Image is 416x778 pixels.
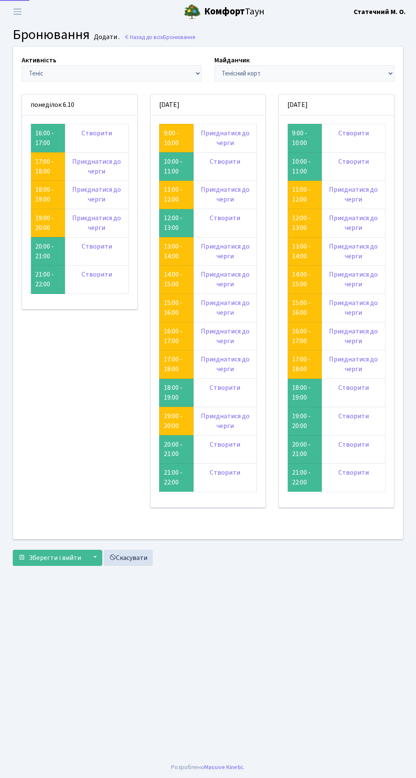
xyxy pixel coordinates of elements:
a: 17:00 - 18:00 [292,355,311,374]
a: Скасувати [104,550,153,566]
a: Massive Kinetic [204,763,244,772]
a: Приєднатися до черги [329,270,378,289]
td: 16:00 - 17:00 [31,124,65,152]
a: Створити [338,468,369,477]
a: 12:00 - 13:00 [292,213,311,232]
a: Приєднатися до черги [329,355,378,374]
span: Таун [204,5,264,19]
div: понеділок 6.10 [22,95,137,115]
a: Приєднатися до черги [201,242,250,261]
td: 21:00 - 22:00 [288,464,322,492]
a: Приєднатися до черги [201,327,250,346]
a: Приєднатися до черги [329,185,378,204]
a: Приєднатися до черги [201,355,250,374]
a: Приєднатися до черги [72,185,121,204]
td: 20:00 - 21:00 [288,435,322,464]
a: 13:00 - 14:00 [292,242,311,261]
a: Створити [338,440,369,449]
div: Розроблено . [171,763,245,772]
a: Приєднатися до черги [201,411,250,431]
b: Комфорт [204,5,245,18]
a: 11:00 - 12:00 [164,185,183,204]
td: 20:00 - 21:00 [159,435,194,464]
a: Приєднатися до черги [329,327,378,346]
div: [DATE] [151,95,266,115]
a: Створити [82,242,112,251]
a: 16:00 - 17:00 [164,327,183,346]
a: Приєднатися до черги [201,129,250,148]
a: Приєднатися до черги [72,213,121,232]
td: 20:00 - 21:00 [31,237,65,266]
a: 17:00 - 18:00 [35,157,54,176]
a: 15:00 - 16:00 [292,298,311,317]
div: [DATE] [279,95,394,115]
a: Приєднатися до черги [201,185,250,204]
small: Додати . [92,33,120,41]
a: 9:00 - 10:00 [164,129,179,148]
a: 17:00 - 18:00 [164,355,183,374]
td: 19:00 - 20:00 [288,407,322,435]
a: Створити [338,157,369,166]
a: Створити [338,411,369,421]
a: Створити [210,213,240,223]
a: Створити [210,468,240,477]
img: logo.png [184,3,201,20]
a: 16:00 - 17:00 [292,327,311,346]
a: Створити [338,383,369,392]
a: Назад до всіхБронювання [124,33,195,41]
a: 13:00 - 14:00 [164,242,183,261]
a: 11:00 - 12:00 [292,185,311,204]
td: 12:00 - 13:00 [159,209,194,238]
a: Статечний М. О. [354,7,406,17]
a: Приєднатися до черги [72,157,121,176]
a: 19:00 - 20:00 [35,213,54,232]
a: Створити [82,129,112,138]
a: Створити [210,383,240,392]
td: 21:00 - 22:00 [159,464,194,492]
label: Майданчик [214,55,250,65]
a: Приєднатися до черги [201,270,250,289]
a: 19:00 - 20:00 [164,411,183,431]
td: 21:00 - 22:00 [31,266,65,294]
a: Створити [210,157,240,166]
a: 14:00 - 15:00 [164,270,183,289]
a: 15:00 - 16:00 [164,298,183,317]
a: Створити [82,270,112,279]
a: Створити [338,129,369,138]
a: 18:00 - 19:00 [35,185,54,204]
a: Приєднатися до черги [329,242,378,261]
a: Приєднатися до черги [329,213,378,232]
a: Створити [210,440,240,449]
span: Зберегти і вийти [29,553,81,563]
td: 9:00 - 10:00 [288,124,322,152]
td: 18:00 - 19:00 [288,379,322,407]
td: 18:00 - 19:00 [159,379,194,407]
span: Бронювання [13,25,90,45]
td: 10:00 - 11:00 [159,152,194,181]
td: 10:00 - 11:00 [288,152,322,181]
label: Активність [22,55,56,65]
button: Зберегти і вийти [13,550,87,566]
span: Бронювання [163,33,195,41]
a: Приєднатися до черги [329,298,378,317]
a: 14:00 - 15:00 [292,270,311,289]
a: Приєднатися до черги [201,298,250,317]
button: Переключити навігацію [7,5,28,19]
